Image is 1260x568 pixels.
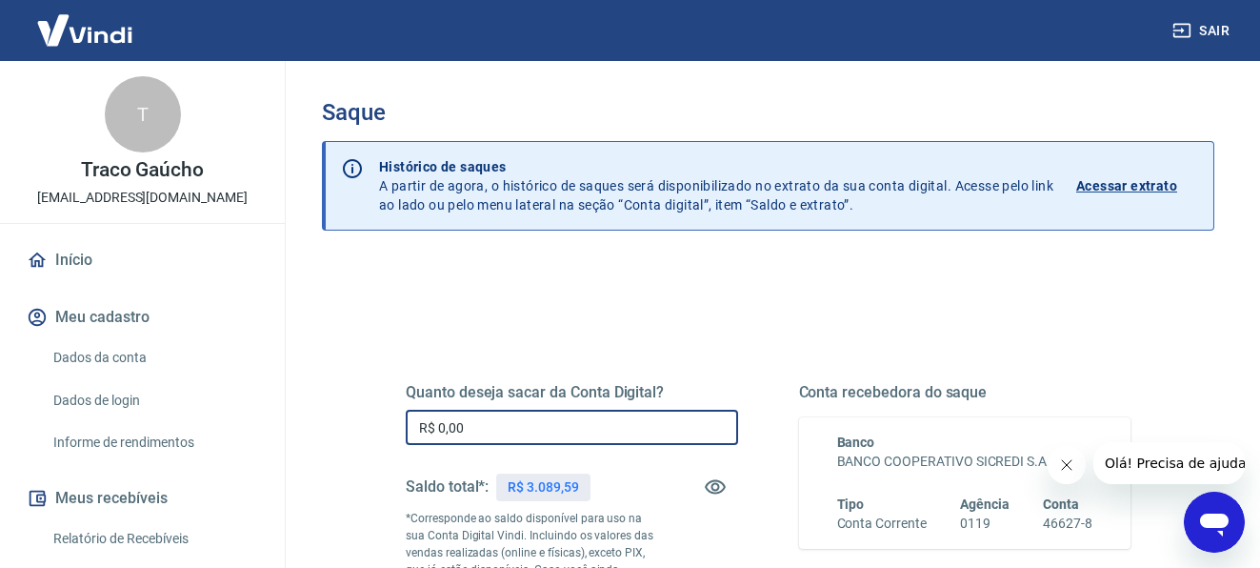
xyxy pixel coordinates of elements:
[960,497,1010,512] span: Agência
[46,423,262,462] a: Informe de rendimentos
[46,381,262,420] a: Dados de login
[837,497,865,512] span: Tipo
[1076,176,1177,195] p: Acessar extrato
[406,477,489,497] h5: Saldo total*:
[960,514,1010,534] h6: 0119
[23,239,262,281] a: Início
[379,157,1053,214] p: A partir de agora, o histórico de saques será disponibilizado no extrato da sua conta digital. Ac...
[508,477,578,497] p: R$ 3.089,59
[1043,497,1079,512] span: Conta
[322,99,1214,126] h3: Saque
[1043,514,1092,534] h6: 46627-8
[837,452,1093,472] h6: BANCO COOPERATIVO SICREDI S.A.
[1048,446,1086,484] iframe: Fechar mensagem
[1184,492,1245,553] iframe: Botão para abrir a janela de mensagens
[1169,13,1237,49] button: Sair
[379,157,1053,176] p: Histórico de saques
[406,383,738,402] h5: Quanto deseja sacar da Conta Digital?
[1093,442,1245,484] iframe: Mensagem da empresa
[81,160,204,180] p: Traco Gaúcho
[23,1,147,59] img: Vindi
[837,514,927,534] h6: Conta Corrente
[46,519,262,558] a: Relatório de Recebíveis
[46,338,262,377] a: Dados da conta
[11,13,160,29] span: Olá! Precisa de ajuda?
[105,76,181,152] div: T
[799,383,1131,402] h5: Conta recebedora do saque
[1076,157,1198,214] a: Acessar extrato
[23,477,262,519] button: Meus recebíveis
[23,296,262,338] button: Meu cadastro
[37,188,248,208] p: [EMAIL_ADDRESS][DOMAIN_NAME]
[837,435,875,450] span: Banco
